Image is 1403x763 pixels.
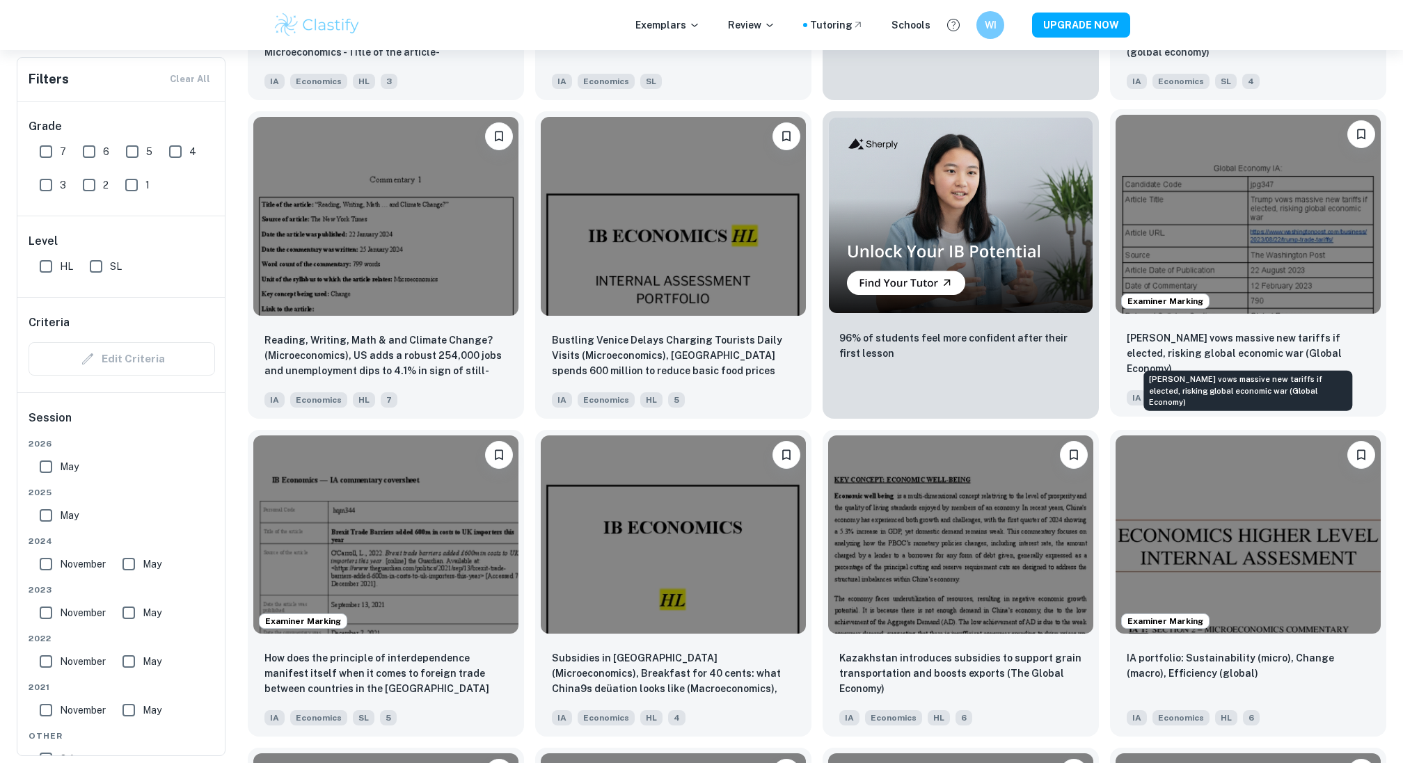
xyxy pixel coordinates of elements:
p: Bustling Venice Delays Charging Tourists Daily Visits (Microeconomics), Portugal spends 600 milli... [552,332,795,380]
button: Bookmark [485,122,513,150]
span: HL [640,710,663,725]
p: 96% of students feel more confident after their first lesson [839,330,1082,361]
span: HL [928,710,950,725]
span: Economics [290,74,347,89]
span: Examiner Marking [1122,295,1209,307]
span: November [60,702,106,718]
span: IA [264,392,285,408]
span: May [143,702,161,718]
h6: Filters [29,70,69,89]
span: 5 [380,710,397,725]
span: Economics [865,710,922,725]
span: Economics [290,392,347,408]
a: Tutoring [810,17,864,33]
span: May [60,459,79,474]
p: Trump vows massive new tariffs if elected, risking global economic war (Global Economy) [1127,330,1370,376]
a: BookmarkBustling Venice Delays Charging Tourists Daily Visits (Microeconomics), Portugal spends 6... [535,111,811,419]
span: May [143,654,161,669]
span: 1 [145,177,150,193]
span: 3 [60,177,66,193]
img: Economics IA example thumbnail: How does the principle of interdependenc [253,435,518,634]
span: SL [110,259,122,274]
span: Economics [290,710,347,725]
span: Economics [578,74,635,89]
span: Other [29,730,215,742]
span: HL [640,392,663,408]
img: Economics IA example thumbnail: Trump vows massive new tariffs if electe [1116,115,1381,314]
span: 6 [1243,710,1260,725]
span: 2024 [29,535,215,547]
a: Schools [891,17,930,33]
p: IA portfolio: Sustainability (micro), Change (macro), Efficiency (global) [1127,650,1370,681]
span: May [143,556,161,572]
span: IA [552,710,572,725]
p: How does the principle of interdependence manifest itself when it comes to foreign trade between ... [264,650,507,698]
span: 5 [146,144,152,159]
span: SL [640,74,662,89]
a: Examiner MarkingBookmarkIA portfolio: Sustainability (micro), Change (macro), Efficiency (global)... [1110,430,1386,737]
div: [PERSON_NAME] vows massive new tariffs if elected, risking global economic war (Global Economy) [1143,371,1352,411]
span: 5 [668,392,685,408]
span: 6 [956,710,972,725]
span: May [143,605,161,620]
span: HL [353,74,375,89]
img: Economics IA example thumbnail: Subsidies in Germany (Microeconomics), B [541,435,806,634]
button: UPGRADE NOW [1032,13,1130,38]
span: 2022 [29,632,215,645]
button: Bookmark [1347,120,1375,148]
h6: Session [29,410,215,437]
div: Criteria filters are unavailable when searching by topic [29,342,215,376]
h6: WI [983,17,999,33]
span: 2021 [29,681,215,693]
span: HL [1215,710,1237,725]
span: Economics [578,710,635,725]
span: Economics [578,392,635,408]
span: November [60,654,106,669]
a: Examiner MarkingBookmarkTrump vows massive new tariffs if elected, risking global economic war (G... [1110,111,1386,419]
span: Economics [1152,710,1210,725]
img: Economics IA example thumbnail: Reading, Writing, Math & and Climate Cha [253,117,518,316]
span: 2026 [29,437,215,450]
p: Kazakhstan introduces subsidies to support grain transportation and boosts exports (The Global Ec... [839,650,1082,696]
p: Reading, Writing, Math & and Climate Change? (Microeconomics), US adds a robust 254,000 jobs and ... [264,332,507,380]
a: BookmarkSubsidies in Germany (Microeconomics), Breakfast for 40 cents: what China9s deüation look... [535,430,811,737]
span: IA [1127,390,1147,405]
h6: Criteria [29,314,70,331]
span: IA [552,392,572,408]
p: Exemplars [635,17,700,33]
span: 2025 [29,486,215,499]
span: SL [1215,74,1237,89]
img: Economics IA example thumbnail: IA portfolio: Sustainability (micro), Ch [1116,435,1381,634]
p: Review [728,17,775,33]
span: 2023 [29,584,215,596]
a: BookmarkKazakhstan introduces subsidies to support grain transportation and boosts exports (The G... [823,430,1099,737]
img: Economics IA example thumbnail: Bustling Venice Delays Charging Tourists [541,117,806,316]
h6: Grade [29,118,215,135]
button: Bookmark [1060,441,1088,469]
span: Economics [1152,74,1210,89]
span: November [60,605,106,620]
span: IA [1127,74,1147,89]
span: November [60,556,106,572]
span: 4 [189,144,196,159]
a: Examiner MarkingBookmarkHow does the principle of interdependence manifest itself when it comes t... [248,430,524,737]
span: 4 [668,710,685,725]
span: IA [839,710,859,725]
a: Thumbnail96% of students feel more confident after their first lesson [823,111,1099,419]
a: BookmarkReading, Writing, Math & and Climate Change? (Microeconomics), US adds a robust 254,000 j... [248,111,524,419]
button: Bookmark [1347,441,1375,469]
img: Economics IA example thumbnail: Kazakhstan introduces subsidies to suppo [828,435,1093,634]
span: 7 [60,144,66,159]
span: 7 [381,392,397,408]
span: Examiner Marking [1122,615,1209,627]
span: HL [353,392,375,408]
img: Clastify logo [273,11,361,39]
span: IA [264,710,285,725]
button: Bookmark [772,122,800,150]
span: 6 [103,144,109,159]
p: Subsidies in Germany (Microeconomics), Breakfast for 40 cents: what China9s deüation looks like (... [552,650,795,698]
span: May [60,508,79,523]
span: 2 [103,177,109,193]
